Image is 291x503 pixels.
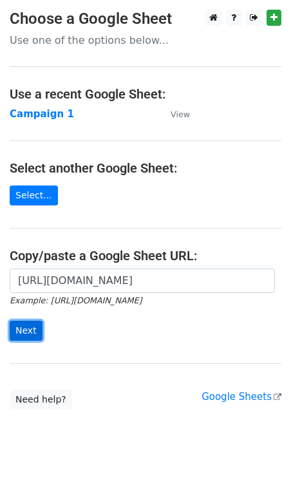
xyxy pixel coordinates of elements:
[10,160,281,176] h4: Select another Google Sheet:
[158,108,190,120] a: View
[10,248,281,263] h4: Copy/paste a Google Sheet URL:
[10,185,58,205] a: Select...
[10,390,72,410] a: Need help?
[202,391,281,403] a: Google Sheets
[10,296,142,305] small: Example: [URL][DOMAIN_NAME]
[10,321,42,341] input: Next
[10,86,281,102] h4: Use a recent Google Sheet:
[10,33,281,47] p: Use one of the options below...
[171,109,190,119] small: View
[227,441,291,503] iframe: Chat Widget
[10,10,281,28] h3: Choose a Google Sheet
[10,269,275,293] input: Paste your Google Sheet URL here
[10,108,74,120] a: Campaign 1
